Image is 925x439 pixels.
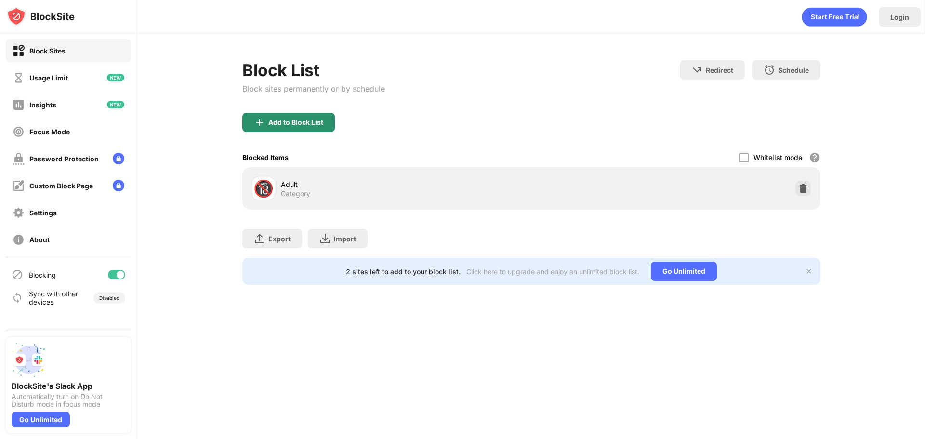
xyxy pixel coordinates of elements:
img: sync-icon.svg [12,292,23,304]
img: settings-off.svg [13,207,25,219]
img: block-on.svg [13,45,25,57]
div: 2 sites left to add to your block list. [346,267,461,276]
div: Automatically turn on Do Not Disturb mode in focus mode [12,393,125,408]
div: Import [334,235,356,243]
img: customize-block-page-off.svg [13,180,25,192]
img: x-button.svg [805,267,813,275]
div: Settings [29,209,57,217]
div: Block Sites [29,47,66,55]
div: Category [281,189,310,198]
div: Click here to upgrade and enjoy an unlimited block list. [466,267,639,276]
div: Schedule [778,66,809,74]
img: push-slack.svg [12,343,46,377]
div: Custom Block Page [29,182,93,190]
div: About [29,236,50,244]
div: Focus Mode [29,128,70,136]
img: insights-off.svg [13,99,25,111]
div: Password Protection [29,155,99,163]
img: focus-off.svg [13,126,25,138]
div: BlockSite's Slack App [12,381,125,391]
img: new-icon.svg [107,74,124,81]
div: Go Unlimited [12,412,70,427]
div: Login [890,13,909,21]
div: Redirect [706,66,733,74]
img: lock-menu.svg [113,153,124,164]
div: Add to Block List [268,119,323,126]
img: about-off.svg [13,234,25,246]
img: logo-blocksite.svg [7,7,75,26]
div: Export [268,235,291,243]
div: Whitelist mode [753,153,802,161]
div: Insights [29,101,56,109]
img: time-usage-off.svg [13,72,25,84]
div: Disabled [99,295,119,301]
div: Usage Limit [29,74,68,82]
div: Go Unlimited [651,262,717,281]
img: lock-menu.svg [113,180,124,191]
div: Block sites permanently or by schedule [242,84,385,93]
div: animation [802,7,867,27]
div: 🔞 [253,179,274,199]
div: Blocking [29,271,56,279]
div: Sync with other devices [29,290,79,306]
img: password-protection-off.svg [13,153,25,165]
div: Adult [281,179,531,189]
div: Blocked Items [242,153,289,161]
img: new-icon.svg [107,101,124,108]
div: Block List [242,60,385,80]
img: blocking-icon.svg [12,269,23,280]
